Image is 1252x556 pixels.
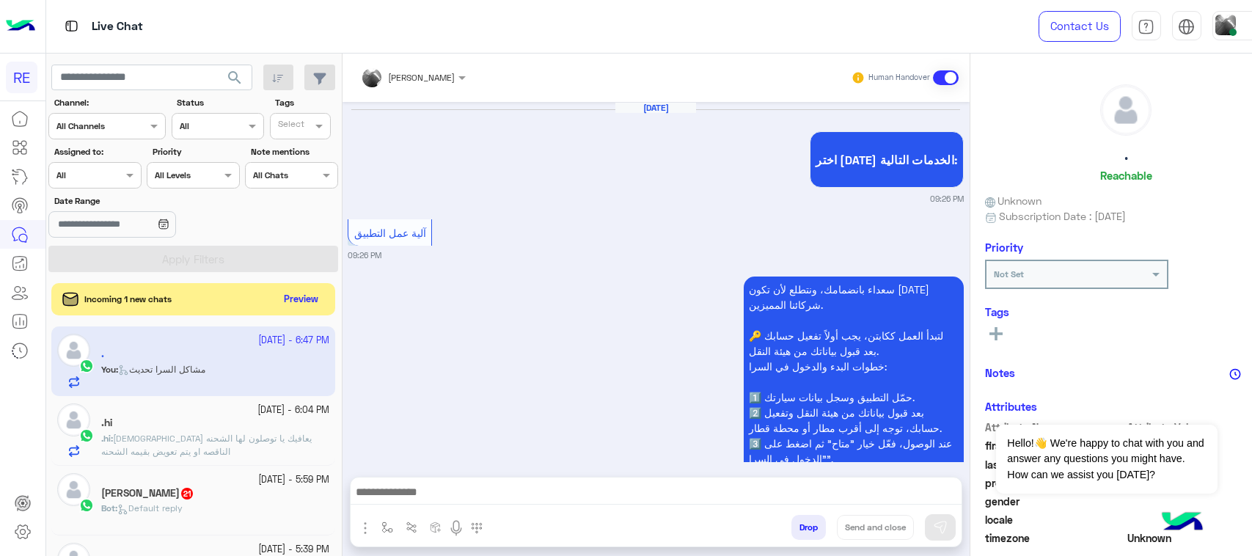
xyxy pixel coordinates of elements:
[251,145,336,158] label: Note mentions
[348,249,381,261] small: 09:26 PM
[84,293,172,306] span: Incoming 1 new chats
[79,498,94,513] img: WhatsApp
[79,428,94,443] img: WhatsApp
[985,420,1125,435] span: Attribute Name
[354,227,426,239] span: آلية عمل التطبيق
[177,96,262,109] label: Status
[1132,11,1161,42] a: tab
[430,522,442,533] img: create order
[406,522,417,533] img: Trigger scenario
[933,520,948,535] img: send message
[181,488,193,500] span: 21
[994,268,1024,279] b: Not Set
[101,433,312,457] span: الله يعافيك يا توصلون لها الشحنه الناقصه او يتم تعويض بقيمه الشحنه
[1178,18,1195,35] img: tab
[258,473,329,487] small: [DATE] - 5:59 PM
[217,65,253,96] button: search
[101,433,113,444] b: :
[615,103,696,113] h6: [DATE]
[985,475,1125,491] span: profile_pic
[57,403,90,436] img: defaultAdmin.png
[101,502,115,513] span: Bot
[54,96,164,109] label: Channel:
[1124,147,1128,164] h5: .
[791,515,826,540] button: Drop
[54,194,238,208] label: Date Range
[57,473,90,506] img: defaultAdmin.png
[985,438,1125,453] span: first_name
[1039,11,1121,42] a: Contact Us
[447,519,465,537] img: send voice note
[868,72,930,84] small: Human Handover
[985,241,1023,254] h6: Priority
[275,96,336,109] label: Tags
[6,11,35,42] img: Logo
[375,515,399,539] button: select flow
[62,17,81,35] img: tab
[117,502,183,513] span: Default reply
[999,208,1126,224] span: Subscription Date : [DATE]
[423,515,447,539] button: create order
[1157,497,1208,549] img: hulul-logo.png
[930,193,964,205] small: 09:26 PM
[1215,15,1236,35] img: userImage
[48,246,338,272] button: Apply Filters
[101,417,112,429] h5: .hi
[985,400,1037,413] h6: Attributes
[381,522,393,533] img: select flow
[226,69,244,87] span: search
[356,519,374,537] img: send attachment
[1138,18,1154,35] img: tab
[471,522,483,534] img: make a call
[1100,169,1152,182] h6: Reachable
[277,289,324,310] button: Preview
[1101,85,1151,135] img: defaultAdmin.png
[985,530,1125,546] span: timezone
[54,145,139,158] label: Assigned to:
[101,502,117,513] b: :
[101,487,194,500] h5: أبو يزيد الشهري
[1229,368,1241,380] img: notes
[399,515,423,539] button: Trigger scenario
[101,433,111,444] span: .hi
[837,515,914,540] button: Send and close
[92,17,143,37] p: Live Chat
[985,366,1015,379] h6: Notes
[985,512,1125,527] span: locale
[816,153,958,167] span: اختر [DATE] الخدمات التالية:
[276,117,304,134] div: Select
[388,72,455,83] span: [PERSON_NAME]
[985,193,1042,208] span: Unknown
[153,145,238,158] label: Priority
[6,62,37,93] div: RE
[985,457,1125,472] span: last_name
[985,494,1125,509] span: gender
[996,425,1217,494] span: Hello!👋 We're happy to chat with you and answer any questions you might have. How can we assist y...
[257,403,329,417] small: [DATE] - 6:04 PM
